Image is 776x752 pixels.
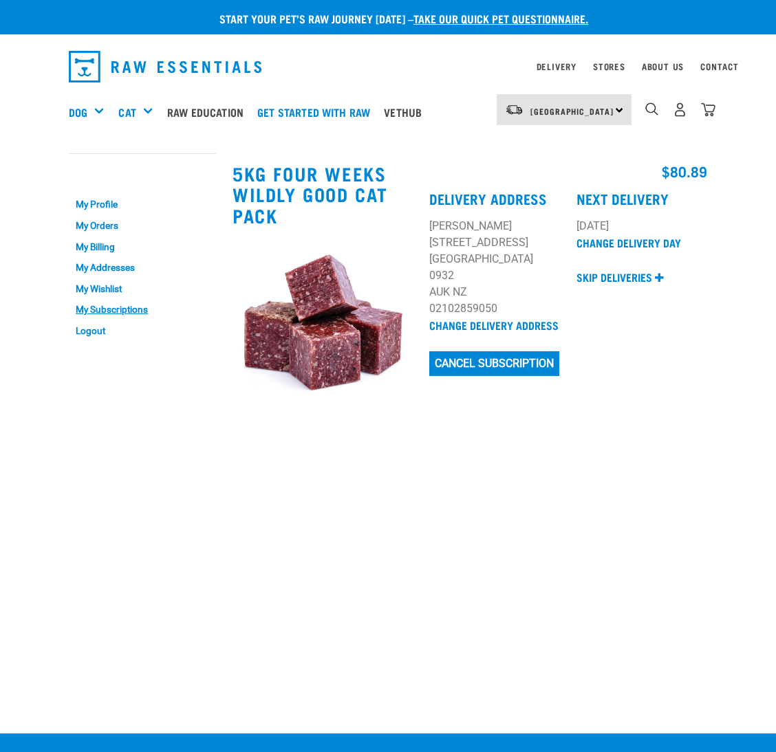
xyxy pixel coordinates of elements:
[673,102,687,117] img: user.png
[69,278,216,300] a: My Wishlist
[164,85,254,140] a: Raw Education
[69,215,216,236] a: My Orders
[429,284,560,300] p: AUK NZ
[69,320,216,342] a: Logout
[700,64,739,69] a: Contact
[69,104,87,120] a: Dog
[429,251,560,267] p: [GEOGRAPHIC_DATA]
[505,104,524,116] img: van-moving.png
[429,190,560,206] h4: Delivery Address
[429,218,560,234] p: [PERSON_NAME]
[233,239,413,419] img: WholeMincedRabbit_Cubes_01.jpg
[429,163,707,179] h4: $80.89
[645,102,658,115] img: home-icon-1@2x.png
[69,167,136,173] a: My Account
[593,64,625,69] a: Stores
[69,195,216,216] a: My Profile
[58,45,718,88] nav: dropdown navigation
[254,85,380,140] a: Get started with Raw
[576,269,652,285] p: Skip deliveries
[429,322,559,328] a: Change Delivery Address
[69,257,216,278] a: My Addresses
[530,109,614,113] span: [GEOGRAPHIC_DATA]
[118,104,136,120] a: Cat
[429,351,559,376] button: Cancel Subscription
[429,234,560,251] p: [STREET_ADDRESS]
[380,85,432,140] a: Vethub
[69,236,216,258] a: My Billing
[576,190,707,206] h4: Next Delivery
[233,163,413,226] h3: 5kg four weeks Wildly Good Cat Pack
[701,102,715,117] img: home-icon@2x.png
[537,64,576,69] a: Delivery
[413,15,588,21] a: take our quick pet questionnaire.
[576,239,681,245] a: Change Delivery Day
[69,51,261,82] img: Raw Essentials Logo
[69,300,216,321] a: My Subscriptions
[429,300,560,317] p: 02102859050
[642,64,684,69] a: About Us
[576,218,707,234] p: [DATE]
[429,267,560,284] p: 0932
